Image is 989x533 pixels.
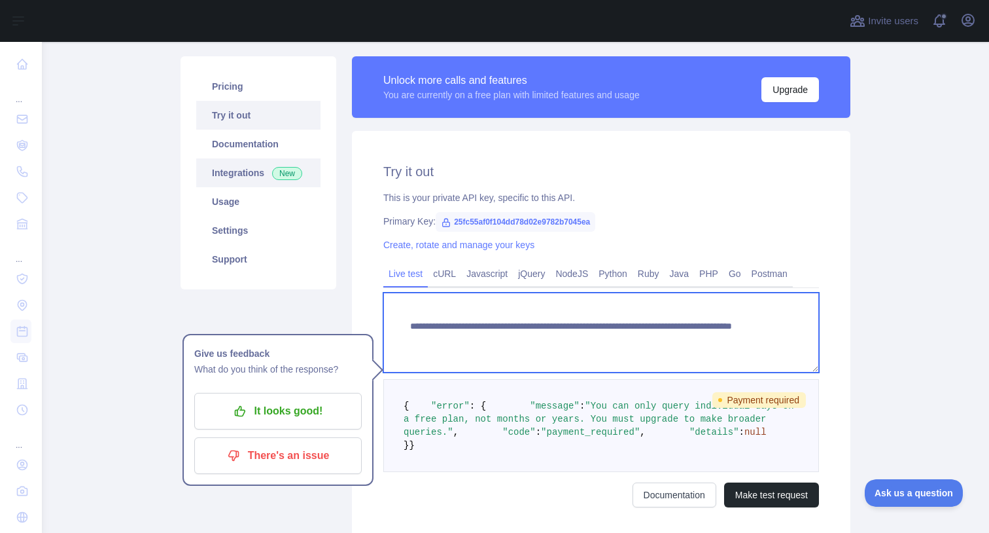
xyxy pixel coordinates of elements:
[194,361,362,377] p: What do you think of the response?
[196,130,321,158] a: Documentation
[865,479,963,507] iframe: Toggle Customer Support
[665,263,695,284] a: Java
[633,483,716,507] a: Documentation
[761,77,819,102] button: Upgrade
[404,401,799,437] span: "You can only query individual days on a free plan, not months or years. You must upgrade to make...
[847,10,921,31] button: Invite users
[550,263,593,284] a: NodeJS
[694,263,723,284] a: PHP
[409,440,414,450] span: }
[723,263,746,284] a: Go
[502,427,535,437] span: "code"
[272,167,302,180] span: New
[404,440,409,450] span: }
[470,401,486,411] span: : {
[196,245,321,274] a: Support
[513,263,550,284] a: jQuery
[453,427,459,437] span: ,
[196,101,321,130] a: Try it out
[383,263,428,284] a: Live test
[689,427,739,437] span: "details"
[428,263,461,284] a: cURL
[712,392,806,408] span: Payment required
[196,72,321,101] a: Pricing
[530,401,580,411] span: "message"
[383,215,819,228] div: Primary Key:
[10,79,31,105] div: ...
[640,427,645,437] span: ,
[404,401,409,411] span: {
[383,88,640,101] div: You are currently on a free plan with limited features and usage
[383,162,819,181] h2: Try it out
[383,73,640,88] div: Unlock more calls and features
[436,212,595,232] span: 25fc55af0f104dd78d02e9782b7045ea
[580,401,585,411] span: :
[431,401,470,411] span: "error"
[536,427,541,437] span: :
[724,483,819,507] button: Make test request
[196,216,321,245] a: Settings
[633,263,665,284] a: Ruby
[593,263,633,284] a: Python
[383,240,534,250] a: Create, rotate and manage your keys
[744,427,767,437] span: null
[383,191,819,204] div: This is your private API key, specific to this API.
[196,187,321,216] a: Usage
[194,346,362,361] h1: Give us feedback
[868,14,918,29] span: Invite users
[541,427,640,437] span: "payment_required"
[461,263,513,284] a: Javascript
[10,424,31,450] div: ...
[10,238,31,265] div: ...
[196,158,321,187] a: Integrations New
[746,263,793,284] a: Postman
[739,427,744,437] span: :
